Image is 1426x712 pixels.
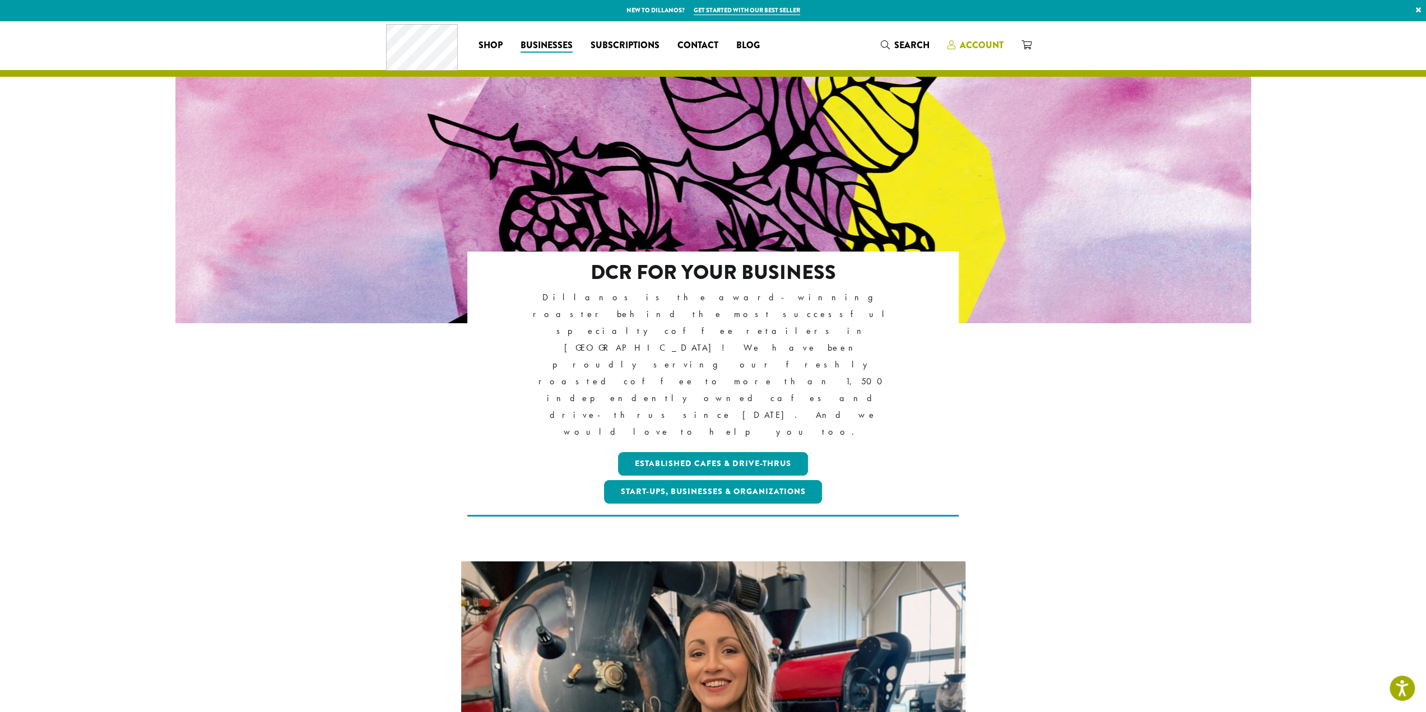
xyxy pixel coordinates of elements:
[694,6,800,15] a: Get started with our best seller
[604,480,823,504] a: Start-ups, Businesses & Organizations
[618,452,808,476] a: Established Cafes & Drive-Thrus
[677,39,718,53] span: Contact
[591,39,659,53] span: Subscriptions
[894,39,930,52] span: Search
[872,36,939,54] a: Search
[960,39,1004,52] span: Account
[479,39,503,53] span: Shop
[521,39,573,53] span: Businesses
[515,289,911,441] p: Dillanos is the award-winning roaster behind the most successful specialty coffee retailers in [G...
[470,36,512,54] a: Shop
[515,260,911,285] h2: DCR FOR YOUR BUSINESS
[736,39,760,53] span: Blog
